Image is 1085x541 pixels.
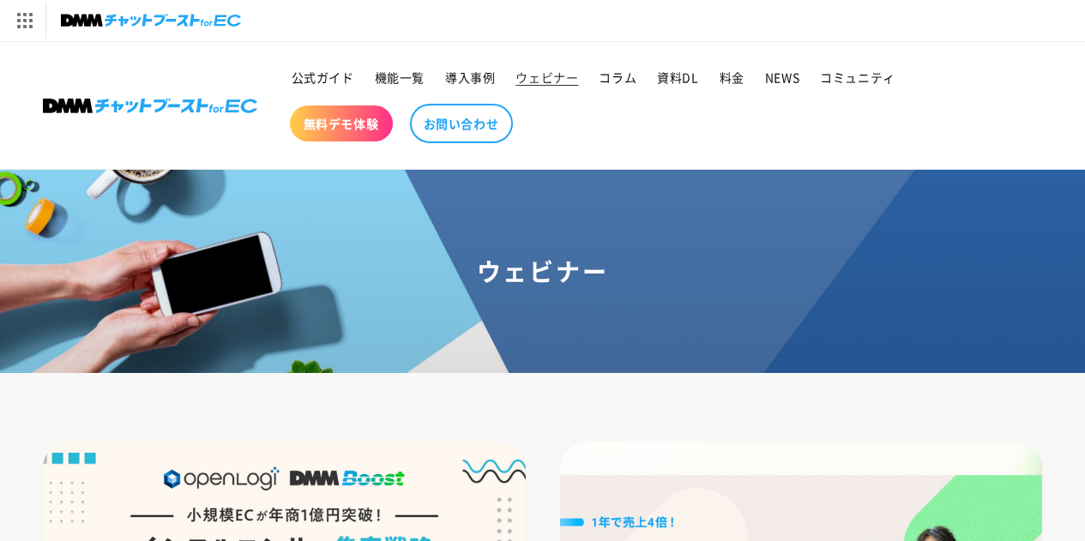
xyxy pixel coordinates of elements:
[410,104,513,143] a: お問い合わせ
[43,99,257,113] img: 株式会社DMM Boost
[765,69,799,85] span: NEWS
[515,69,578,85] span: ウェビナー
[281,59,365,95] a: 公式ガイド
[720,69,744,85] span: 料金
[599,69,636,85] span: コラム
[709,59,755,95] a: 料金
[755,59,810,95] a: NEWS
[375,69,425,85] span: 機能一覧
[3,3,45,39] img: サービス
[304,116,379,131] span: 無料デモ体験
[810,59,906,95] a: コミュニティ
[290,105,393,141] a: 無料デモ体験
[424,116,499,131] span: お問い合わせ
[657,69,698,85] span: 資料DL
[435,59,505,95] a: 導入事例
[445,69,495,85] span: 導入事例
[505,59,588,95] a: ウェビナー
[820,69,895,85] span: コミュニティ
[61,9,241,33] img: チャットブーストforEC
[292,69,354,85] span: 公式ガイド
[21,255,1064,286] h1: ウェビナー
[588,59,647,95] a: コラム
[365,59,435,95] a: 機能一覧
[647,59,708,95] a: 資料DL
